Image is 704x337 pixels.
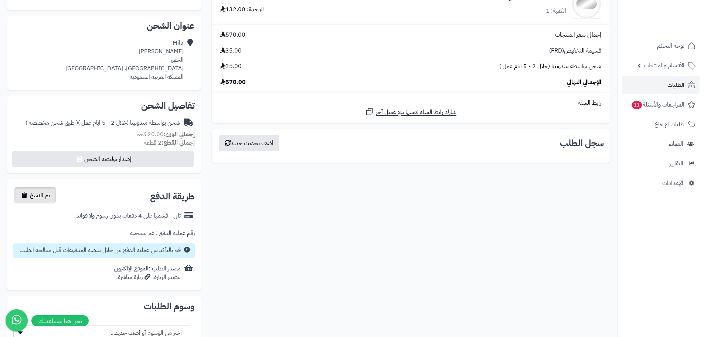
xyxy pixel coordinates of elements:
strong: إجمالي الوزن: [164,130,195,139]
span: لوحة التحكم [657,41,684,51]
span: المراجعات والأسئلة [631,100,684,110]
div: الوحدة: 132.00 [220,5,264,14]
span: قسيمة التخفيض(FRD) [549,47,601,55]
span: -35.00 [220,47,244,55]
div: مصدر الطلب :الموقع الإلكتروني [114,264,181,282]
div: الكمية: 1 [546,7,566,15]
h2: عنوان الشحن [13,21,195,30]
span: التقارير [669,158,683,169]
a: المراجعات والأسئلة11 [622,96,700,114]
small: 2 قطعة [144,138,195,147]
button: تم النسخ [14,187,56,203]
span: طلبات الإرجاع [654,119,684,129]
small: 20.00 كجم [136,130,195,139]
span: ( طرق شحن مخصصة ) [25,118,78,127]
a: لوحة التحكم [622,37,700,55]
h2: تفاصيل الشحن [13,101,195,110]
small: قم بالتأكد من عملية الدفع من خلال منصة المدفوعات قبل معالجة الطلب [20,246,181,255]
div: رقم عملية الدفع : غير مسجلة [130,229,195,237]
div: تابي - قسّمها على 4 دفعات بدون رسوم ولا فوائد [76,212,181,220]
h2: وسوم الطلبات [13,302,195,311]
span: 11 [632,101,642,109]
span: تم النسخ [30,191,50,200]
span: إجمالي سعر المنتجات [555,31,601,39]
h3: سجل الطلب [560,139,604,148]
span: 35.00 [220,62,242,71]
strong: إجمالي القطع: [161,138,195,147]
span: شارك رابط السلة نفسها مع عميل آخر [376,108,456,117]
span: 570.00 [220,31,245,39]
a: الطلبات [622,76,700,94]
a: العملاء [622,135,700,153]
button: أضف تحديث جديد [219,135,279,151]
a: شارك رابط السلة نفسها مع عميل آخر [365,107,456,117]
span: 570.00 [220,78,246,87]
div: رابط السلة [215,99,607,107]
span: الإعدادات [662,178,683,188]
div: Mila [PERSON_NAME] الحمر، [GEOGRAPHIC_DATA]، [GEOGRAPHIC_DATA] المملكة العربية السعودية [65,39,184,81]
h2: طريقة الدفع [150,192,195,201]
span: الأقسام والمنتجات [644,60,684,71]
div: مصدر الزيارة: زيارة مباشرة [114,273,181,282]
a: الإعدادات [622,174,700,192]
span: العملاء [669,139,683,149]
a: طلبات الإرجاع [622,115,700,133]
button: إصدار بوليصة الشحن [12,151,194,167]
span: الإجمالي النهائي [567,78,601,87]
a: التقارير [622,155,700,172]
div: شحن بواسطة مندوبينا (خلال 2 - 5 ايام عمل ) [25,119,180,127]
span: شحن بواسطة مندوبينا (خلال 2 - 5 ايام عمل ) [499,62,601,71]
span: الطلبات [667,80,684,90]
